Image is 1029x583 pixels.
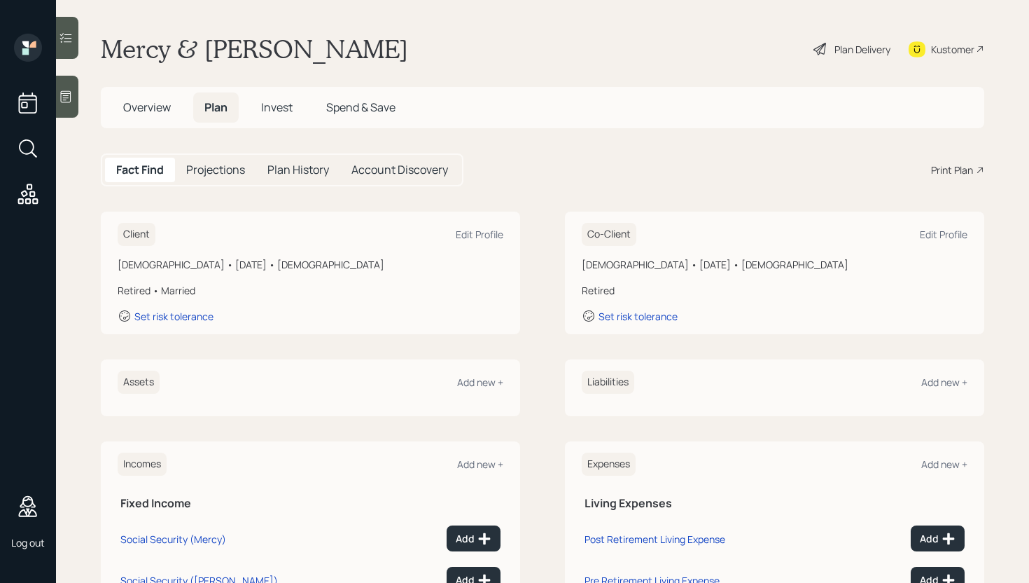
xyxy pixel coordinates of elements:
h6: Assets [118,371,160,394]
div: Add new + [457,458,503,471]
div: Edit Profile [920,228,967,241]
div: Social Security (Mercy) [120,533,226,546]
div: Retired • Married [118,283,503,298]
h6: Expenses [582,453,636,476]
div: Add new + [457,376,503,389]
div: Add [920,532,955,546]
div: [DEMOGRAPHIC_DATA] • [DATE] • [DEMOGRAPHIC_DATA] [582,257,967,272]
div: [DEMOGRAPHIC_DATA] • [DATE] • [DEMOGRAPHIC_DATA] [118,257,503,272]
div: Kustomer [931,42,974,57]
div: Set risk tolerance [134,310,213,323]
div: Add new + [921,458,967,471]
h6: Liabilities [582,371,634,394]
div: Add new + [921,376,967,389]
h1: Mercy & [PERSON_NAME] [101,34,408,64]
div: Post Retirement Living Expense [584,533,725,546]
h5: Plan History [267,163,329,177]
h5: Account Discovery [351,163,448,177]
div: Set risk tolerance [598,310,678,323]
h5: Projections [186,163,245,177]
div: Log out [11,536,45,549]
div: Retired [582,283,967,298]
span: Overview [123,100,171,115]
h5: Fact Find [116,163,164,177]
h6: Client [118,223,155,246]
button: Add [911,526,965,551]
div: Add [456,532,491,546]
div: Print Plan [931,163,973,177]
div: Plan Delivery [834,42,890,57]
span: Plan [204,100,227,115]
h6: Co-Client [582,223,636,246]
button: Add [447,526,500,551]
h5: Fixed Income [120,497,500,510]
h6: Incomes [118,453,167,476]
span: Invest [261,100,293,115]
span: Spend & Save [326,100,395,115]
h5: Living Expenses [584,497,965,510]
div: Edit Profile [456,228,503,241]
